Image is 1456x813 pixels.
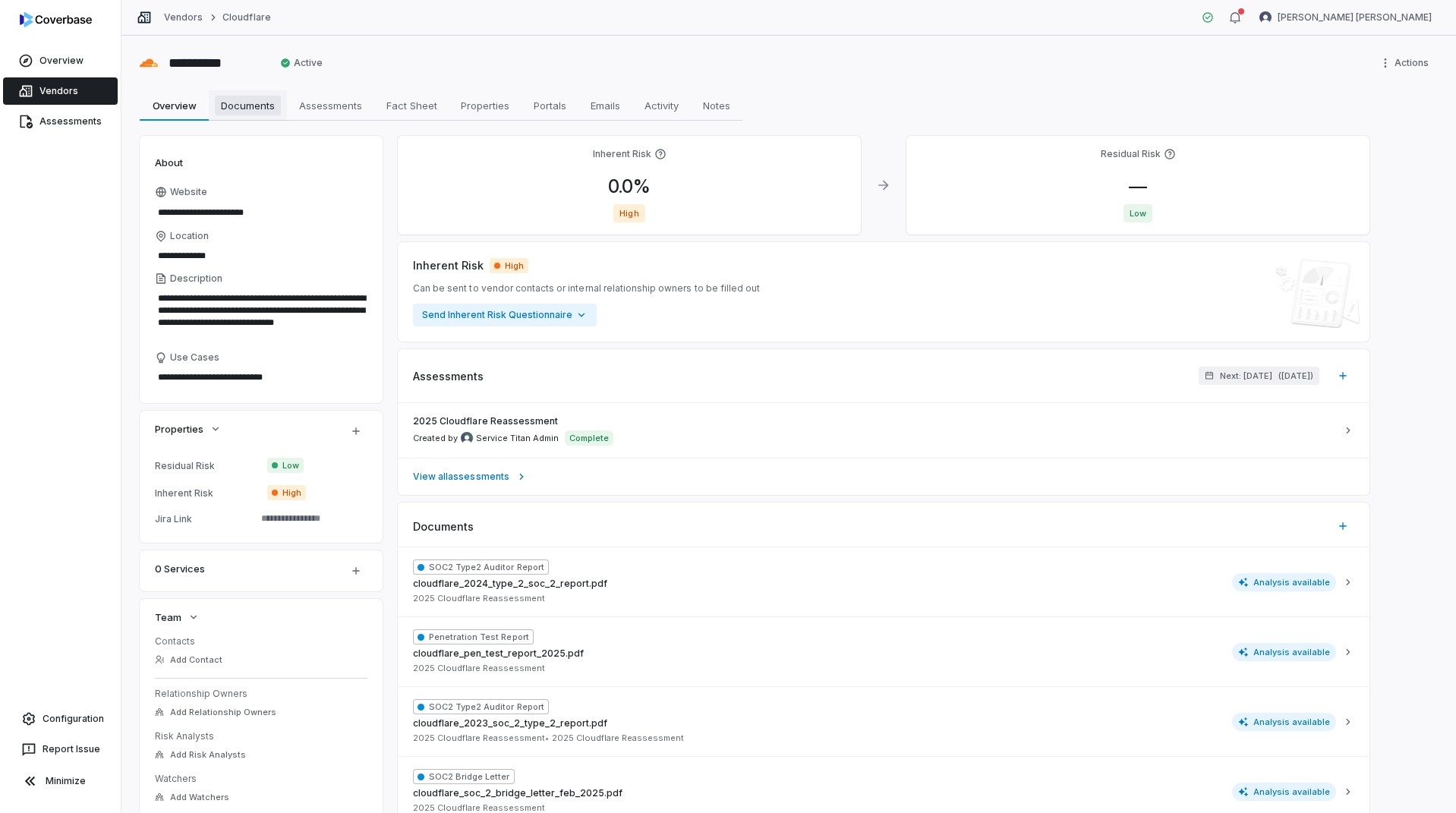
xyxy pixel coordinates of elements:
span: SOC2 Bridge Letter [413,769,515,784]
span: SOC2 Type2 Auditor Report [413,699,549,714]
span: SOC2 Type2 Auditor Report [413,559,549,575]
input: Website [155,202,342,223]
h4: Residual Risk [1101,148,1161,160]
span: Overview [147,96,203,115]
span: Assessments [39,115,102,128]
span: ( [DATE] ) [1278,370,1313,382]
button: SOC2 Type2 Auditor Reportcloudflare_2024_type_2_soc_2_report.pdf2025 Cloudflare ReassessmentAnaly... [398,547,1369,616]
button: Bastian Bartels avatar[PERSON_NAME] [PERSON_NAME] [1250,6,1441,29]
span: Analysis available [1232,783,1337,801]
span: Vendors [39,85,78,97]
span: Properties [455,96,515,115]
span: Add Risk Analysts [170,749,246,761]
a: Assessments [3,108,118,135]
input: Location [155,245,367,266]
img: Service Titan Admin avatar [461,432,473,444]
span: cloudflare_2024_type_2_soc_2_report.pdf [413,578,607,590]
dt: Relationship Owners [155,688,367,700]
h4: Inherent Risk [593,148,651,160]
span: Report Issue [43,743,100,755]
span: Created by [413,432,559,444]
div: Jira Link [155,513,255,525]
span: Inherent Risk [413,257,484,273]
span: Activity [638,96,685,115]
span: 0.0 % [596,175,663,197]
span: 2025 Cloudflare Reassessment [413,663,545,674]
button: Minimize [6,766,115,796]
img: logo-D7KZi-bG.svg [20,12,92,27]
img: Bastian Bartels avatar [1259,11,1272,24]
button: Next: [DATE]([DATE]) [1199,367,1319,385]
span: Assessments [413,368,484,384]
span: Description [170,273,222,285]
dt: Watchers [155,773,367,785]
span: cloudflare_soc_2_bridge_letter_feb_2025.pdf [413,787,622,799]
span: Emails [585,96,626,115]
span: [PERSON_NAME] [PERSON_NAME] [1278,11,1432,24]
button: Send Inherent Risk Questionnaire [413,304,597,326]
button: SOC2 Type2 Auditor Reportcloudflare_2023_soc_2_type_2_report.pdf2025 Cloudflare Reassessment•2025... [398,686,1369,756]
span: Analysis available [1232,713,1337,731]
a: View allassessments [398,458,1369,495]
span: View all assessments [413,471,509,483]
textarea: Description [155,288,367,345]
span: Minimize [46,775,86,787]
span: cloudflare_pen_test_report_2025.pdf [413,648,584,660]
span: Add Watchers [170,792,229,803]
span: Assessments [293,96,368,115]
a: Cloudflare [222,11,270,24]
a: 2025 Cloudflare ReassessmentCreated by Service Titan Admin avatarService Titan AdminComplete [398,403,1369,458]
span: Add Relationship Owners [170,707,276,718]
a: Vendors [164,11,203,24]
span: Use Cases [170,351,219,364]
dt: Contacts [155,635,367,648]
span: Configuration [43,713,104,725]
span: — [1117,175,1159,197]
a: Configuration [6,705,115,733]
span: Low [267,458,304,473]
span: Fact Sheet [380,96,443,115]
div: Residual Risk [155,460,255,471]
dt: Risk Analysts [155,730,367,742]
div: Inherent Risk [155,487,261,499]
a: Overview [3,47,118,74]
button: Team [150,603,204,631]
span: Documents [215,96,281,115]
a: Vendors [3,77,118,105]
span: Penetration Test Report [413,629,534,644]
button: More actions [1375,52,1438,74]
button: Report Issue [6,736,115,763]
span: Website [170,186,207,198]
span: High [267,485,306,500]
span: 2025 Cloudflare Reassessment [413,593,545,604]
span: Service Titan Admin [476,433,559,444]
span: Overview [39,55,84,67]
span: 2025 Cloudflare Reassessment [413,415,558,427]
span: Active [280,57,323,69]
span: Next: [DATE] [1220,370,1272,382]
span: cloudflare_2023_soc_2_type_2_report.pdf [413,717,607,729]
button: Properties [150,415,226,443]
span: High [613,204,644,222]
button: Add Contact [150,646,227,673]
span: 2025 Cloudflare Reassessment [552,733,684,744]
span: Properties [155,422,203,436]
span: Portals [528,96,572,115]
span: Team [155,610,181,624]
span: Can be sent to vendor contacts or internal relationship owners to be filled out [413,282,760,295]
span: About [155,156,183,169]
p: Complete [569,432,609,444]
textarea: Use Cases [155,367,367,388]
span: 2025 Cloudflare Reassessment [413,733,549,744]
span: Low [1124,204,1152,222]
button: Penetration Test Reportcloudflare_pen_test_report_2025.pdf2025 Cloudflare ReassessmentAnalysis av... [398,616,1369,686]
span: High [490,258,528,273]
span: Notes [697,96,736,115]
span: Location [170,230,209,242]
span: Analysis available [1232,643,1337,661]
span: • [545,733,549,743]
span: Analysis available [1232,573,1337,591]
span: Documents [413,518,474,534]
